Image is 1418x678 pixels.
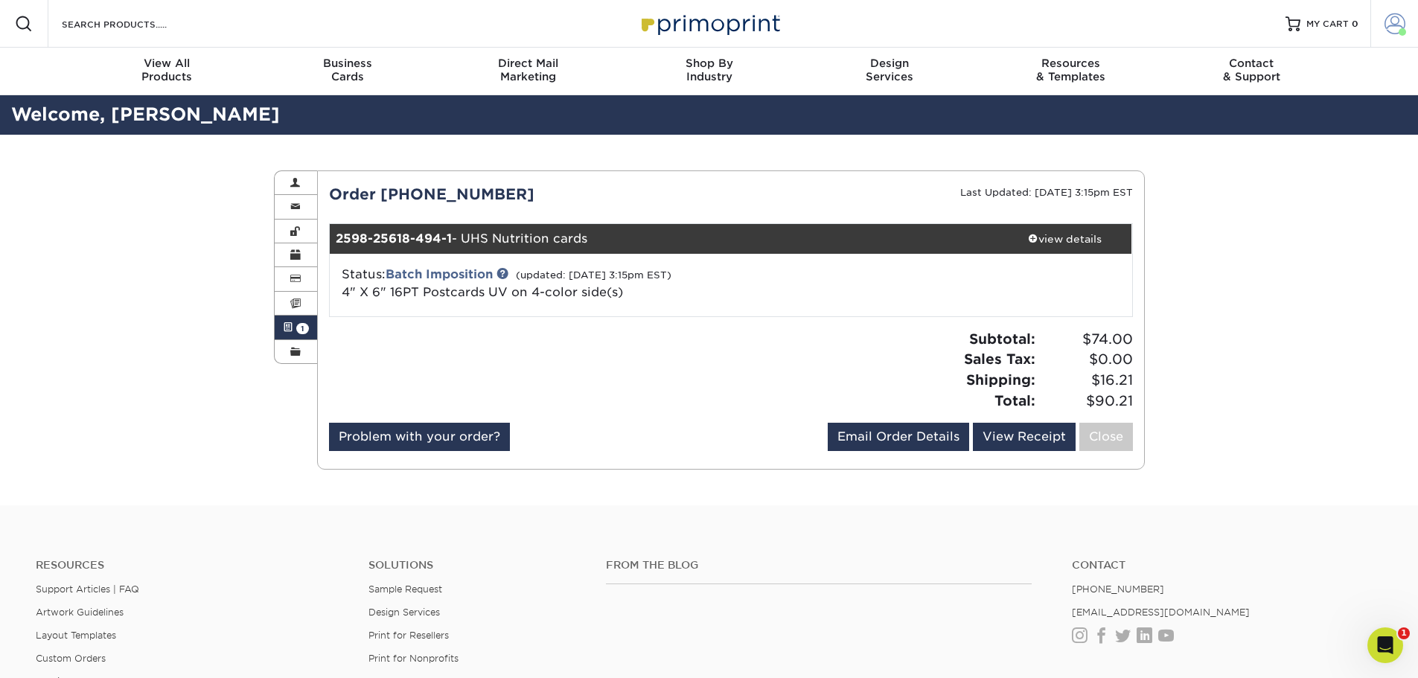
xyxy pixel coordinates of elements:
[998,224,1132,254] a: view details
[969,330,1035,347] strong: Subtotal:
[619,57,799,70] span: Shop By
[799,57,980,83] div: Services
[342,285,623,299] a: 4" X 6" 16PT Postcards UV on 4-color side(s)
[635,7,784,39] img: Primoprint
[980,57,1161,70] span: Resources
[257,57,438,70] span: Business
[330,266,864,301] div: Status:
[619,57,799,83] div: Industry
[1161,57,1342,83] div: & Support
[368,559,584,572] h4: Solutions
[1040,391,1133,412] span: $90.21
[368,630,449,641] a: Print for Resellers
[1306,18,1349,31] span: MY CART
[966,371,1035,388] strong: Shipping:
[77,57,258,70] span: View All
[36,583,139,595] a: Support Articles | FAQ
[973,423,1076,451] a: View Receipt
[329,423,510,451] a: Problem with your order?
[1161,48,1342,95] a: Contact& Support
[964,351,1035,367] strong: Sales Tax:
[606,559,1032,572] h4: From the Blog
[1072,559,1382,572] a: Contact
[36,607,124,618] a: Artwork Guidelines
[438,48,619,95] a: Direct MailMarketing
[275,316,318,339] a: 1
[77,57,258,83] div: Products
[318,183,731,205] div: Order [PHONE_NUMBER]
[1040,329,1133,350] span: $74.00
[619,48,799,95] a: Shop ByIndustry
[77,48,258,95] a: View AllProducts
[1079,423,1133,451] a: Close
[994,392,1035,409] strong: Total:
[998,231,1132,246] div: view details
[1040,349,1133,370] span: $0.00
[516,269,671,281] small: (updated: [DATE] 3:15pm EST)
[799,48,980,95] a: DesignServices
[257,57,438,83] div: Cards
[1072,583,1164,595] a: [PHONE_NUMBER]
[1072,607,1250,618] a: [EMAIL_ADDRESS][DOMAIN_NAME]
[1040,370,1133,391] span: $16.21
[438,57,619,83] div: Marketing
[960,187,1133,198] small: Last Updated: [DATE] 3:15pm EST
[438,57,619,70] span: Direct Mail
[1161,57,1342,70] span: Contact
[828,423,969,451] a: Email Order Details
[1398,627,1410,639] span: 1
[296,323,309,334] span: 1
[1352,19,1358,29] span: 0
[336,231,452,246] strong: 2598-25618-494-1
[368,607,440,618] a: Design Services
[799,57,980,70] span: Design
[980,57,1161,83] div: & Templates
[330,224,998,254] div: - UHS Nutrition cards
[1367,627,1403,663] iframe: Intercom live chat
[980,48,1161,95] a: Resources& Templates
[36,559,346,572] h4: Resources
[368,583,442,595] a: Sample Request
[368,653,459,664] a: Print for Nonprofits
[386,267,493,281] a: Batch Imposition
[257,48,438,95] a: BusinessCards
[60,15,205,33] input: SEARCH PRODUCTS.....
